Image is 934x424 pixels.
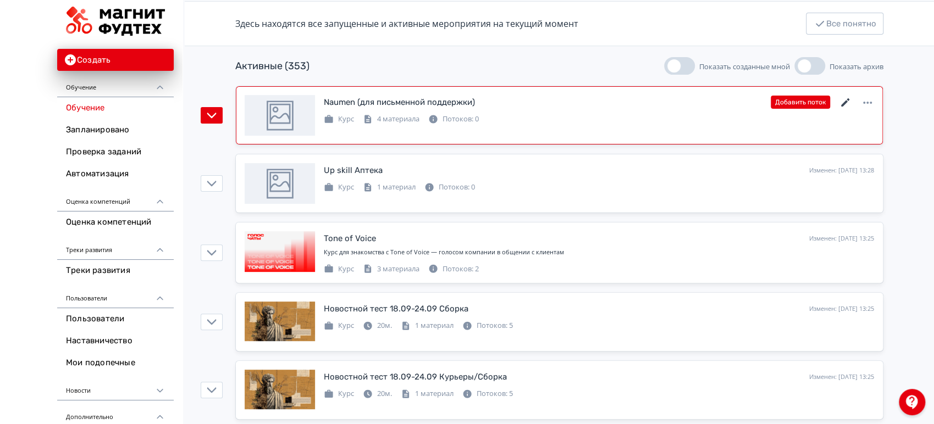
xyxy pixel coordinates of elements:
div: 4 материала [363,114,419,125]
span: Показать созданные мной [699,62,790,71]
a: Проверка заданий [57,141,174,163]
button: Создать [57,49,174,71]
div: 1 материал [363,182,416,193]
div: Изменен: [DATE] 13:25 [809,372,874,382]
div: Обучение [57,71,174,97]
div: Курс для знакомства с Tone of Voice — голосом компании в общении с клиентам [324,248,874,257]
div: Курс [324,388,354,399]
div: 3 материала [363,264,419,275]
div: Курс [324,264,354,275]
div: 1 материал [401,320,454,331]
div: Up skill Аптека [324,164,383,177]
div: Потоков: 5 [462,320,513,331]
div: Курс [324,182,354,193]
span: Показать архив [830,62,883,71]
div: Курс [324,320,354,331]
span: 20м. [377,320,392,330]
a: Пользователи [57,308,174,330]
div: Новости [57,374,174,400]
div: Tone of Voice [324,232,376,245]
div: Новостной тест 18.09-24.09 Курьеры/Сборка [324,371,507,383]
a: Автоматизация [57,163,174,185]
div: Изменен: [DATE] 13:25 [809,304,874,314]
div: Пользователи [57,282,174,308]
img: https://files.teachbase.ru/system/slaveaccount/52152/logo/medium-aa5ec3a18473e9a8d3a167ef8955dcbc... [66,7,165,36]
div: Оценка компетенций [57,185,174,211]
div: Изменен: [DATE] 13:28 [809,166,874,175]
a: Обучение [57,97,174,119]
div: Naumen (для письменной поддержки) [324,96,475,109]
button: Все понятно [806,13,883,35]
div: Курс [324,114,354,125]
div: Здесь находятся все запущенные и активные мероприятия на текущий момент [235,17,578,30]
div: Треки развития [57,233,174,260]
a: Оценка компетенций [57,211,174,233]
div: Изменен: [DATE] 13:25 [809,234,874,243]
a: Запланировано [57,119,174,141]
a: Наставничество [57,330,174,352]
div: Потоков: 0 [424,182,475,193]
a: Треки развития [57,260,174,282]
a: Мои подопечные [57,352,174,374]
div: Активные (353) [235,59,310,74]
div: Потоков: 2 [428,264,479,275]
div: Потоков: 5 [462,388,513,399]
span: 20м. [377,388,392,398]
button: Добавить поток [771,96,830,109]
div: 1 материал [401,388,454,399]
div: Новостной тест 18.09-24.09 Сборка [324,303,468,315]
div: Потоков: 0 [428,114,479,125]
